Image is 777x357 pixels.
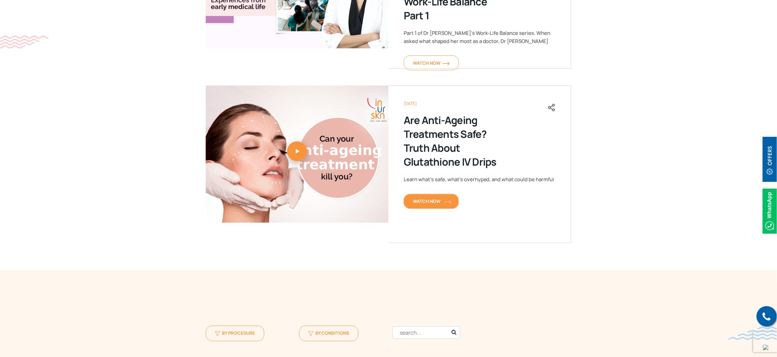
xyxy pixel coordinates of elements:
[763,345,769,350] img: up-blue-arrow.svg
[404,113,505,169] div: Are Anti-Ageing Treatments Safe? Truth About Glutathione IV Drips
[393,327,460,339] input: search...
[404,194,459,209] a: Watch Noworange-arrow
[763,207,777,214] a: Whatsappicon
[404,176,556,184] div: Learn what’s safe, what’s overhyped, and what could be harmful
[413,198,450,205] span: Watch Now
[215,330,255,336] span: By Procedure
[413,60,450,66] span: Watch Now
[404,29,556,45] div: Part 1 of Dr [PERSON_NAME]’s Work-Life Balance series. When asked what shaped her most as a docto...
[308,331,314,337] img: filter
[763,189,777,234] img: Whatsappicon
[442,62,450,66] img: orange-arrow
[215,331,220,337] img: filter
[308,330,349,336] span: By Conditions
[728,327,777,340] img: bluewave
[206,326,264,341] a: filterBy Procedure
[444,200,451,204] img: orange-arrow
[206,86,388,223] img: poster
[404,101,556,107] div: [DATE]
[404,56,459,70] a: Watch Noworange-arrow
[548,104,556,112] img: share
[763,137,777,182] img: offerBt
[299,326,358,341] a: filterBy Conditions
